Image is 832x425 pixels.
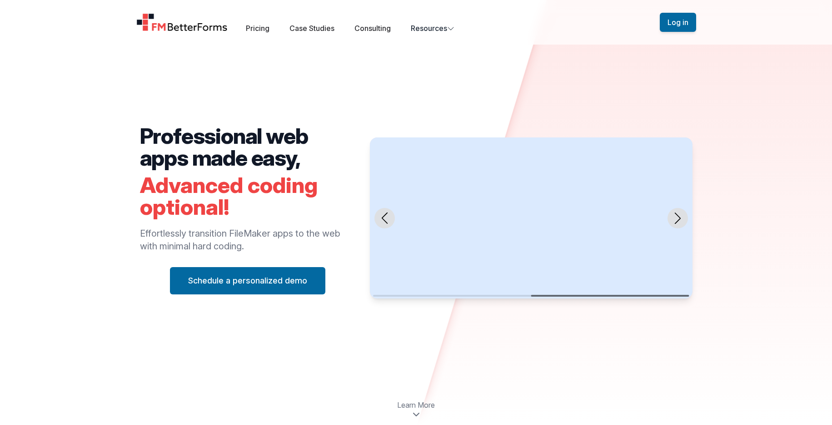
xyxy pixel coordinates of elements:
[140,174,356,218] h2: Advanced coding optional!
[370,137,692,299] swiper-slide: 2 / 2
[136,13,228,31] a: Home
[354,24,391,33] a: Consulting
[289,24,334,33] a: Case Studies
[125,11,707,34] nav: Global
[140,227,356,253] p: Effortlessly transition FileMaker apps to the web with minimal hard coding.
[140,125,356,169] h2: Professional web apps made easy,
[170,267,325,294] button: Schedule a personalized demo
[660,13,696,32] button: Log in
[397,400,435,410] span: Learn More
[411,23,454,34] button: Resources
[246,24,269,33] a: Pricing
